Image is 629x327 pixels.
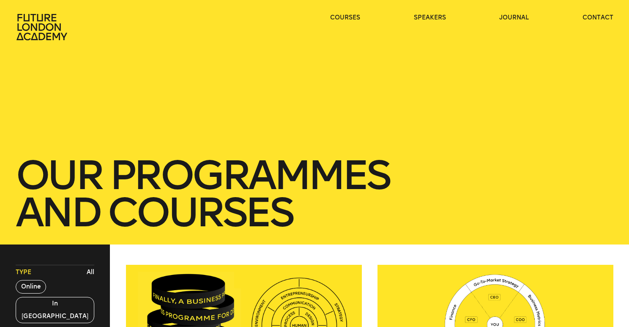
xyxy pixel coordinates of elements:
a: journal [499,14,529,22]
a: contact [583,14,613,22]
a: speakers [414,14,446,22]
button: All [85,266,96,279]
span: Type [16,268,31,277]
h1: our Programmes and courses [16,157,613,231]
a: courses [330,14,360,22]
button: In [GEOGRAPHIC_DATA] [16,297,94,323]
button: Online [16,280,46,294]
